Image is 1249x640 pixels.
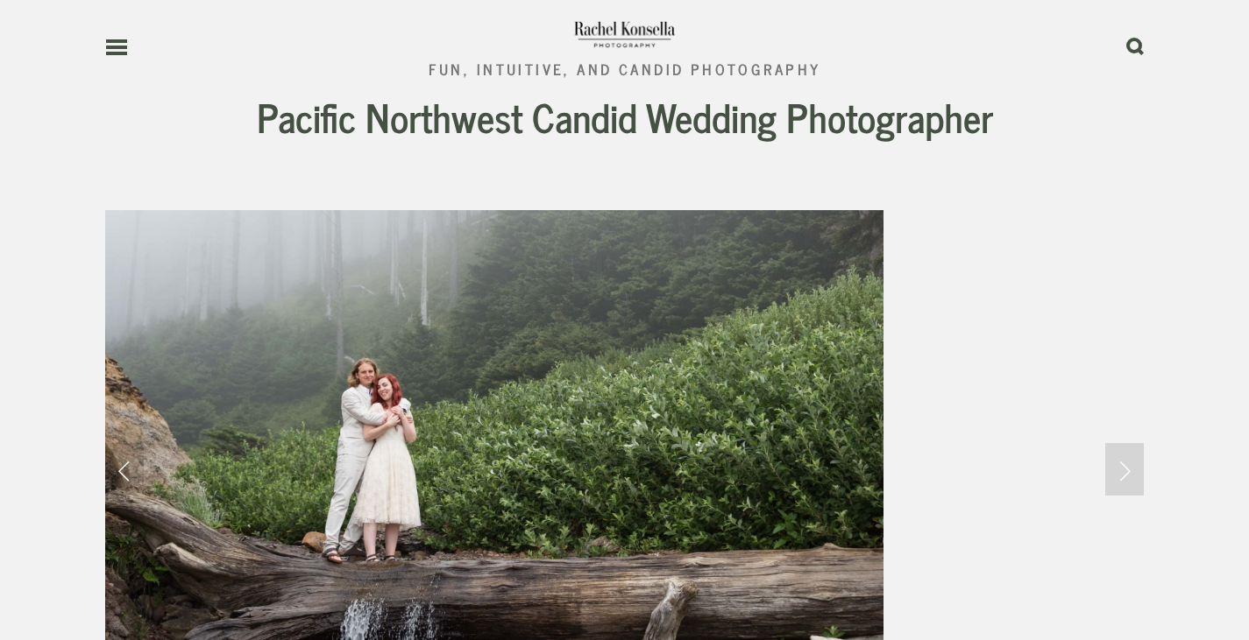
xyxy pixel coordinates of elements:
a: Previous Slide [105,443,144,496]
h1: Pacific Northwest Candid Wedding Photographer [238,95,1010,137]
img: PNW Wedding Photographer | Rachel Konsella [572,16,677,51]
div: Fun, Intuitive, and Candid Photography [429,62,821,77]
a: Next Slide [1105,443,1144,496]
